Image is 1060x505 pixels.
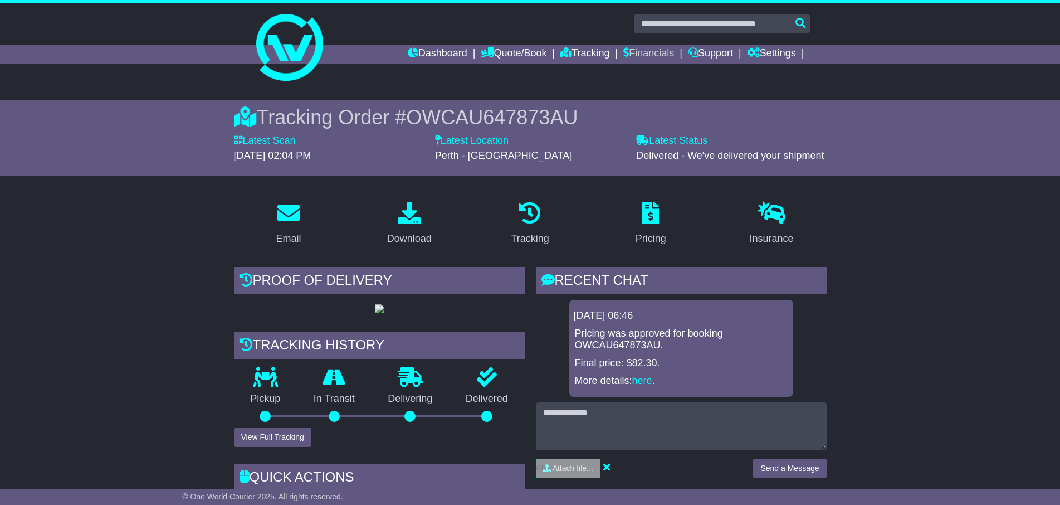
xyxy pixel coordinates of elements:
[688,45,733,64] a: Support
[575,357,788,370] p: Final price: $82.30.
[276,231,301,246] div: Email
[623,45,674,64] a: Financials
[375,304,384,313] img: GetPodImage
[435,150,572,161] span: Perth - [GEOGRAPHIC_DATA]
[380,198,439,250] a: Download
[372,393,450,405] p: Delivering
[406,106,578,129] span: OWCAU647873AU
[636,135,707,147] label: Latest Status
[234,150,311,161] span: [DATE] 02:04 PM
[747,45,796,64] a: Settings
[575,328,788,352] p: Pricing was approved for booking OWCAU647873AU.
[234,267,525,297] div: Proof of Delivery
[560,45,609,64] a: Tracking
[449,393,525,405] p: Delivered
[575,375,788,387] p: More details: .
[234,393,297,405] p: Pickup
[234,464,525,494] div: Quick Actions
[481,45,546,64] a: Quote/Book
[435,135,509,147] label: Latest Location
[387,231,432,246] div: Download
[234,332,525,362] div: Tracking history
[182,492,343,501] span: © One World Courier 2025. All rights reserved.
[628,198,673,250] a: Pricing
[632,375,652,386] a: here
[408,45,467,64] a: Dashboard
[574,310,789,322] div: [DATE] 06:46
[536,267,827,297] div: RECENT CHAT
[268,198,308,250] a: Email
[234,135,296,147] label: Latest Scan
[636,150,824,161] span: Delivered - We've delivered your shipment
[234,105,827,129] div: Tracking Order #
[511,231,549,246] div: Tracking
[636,231,666,246] div: Pricing
[297,393,372,405] p: In Transit
[234,428,311,447] button: View Full Tracking
[753,459,826,478] button: Send a Message
[743,198,801,250] a: Insurance
[750,231,794,246] div: Insurance
[504,198,556,250] a: Tracking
